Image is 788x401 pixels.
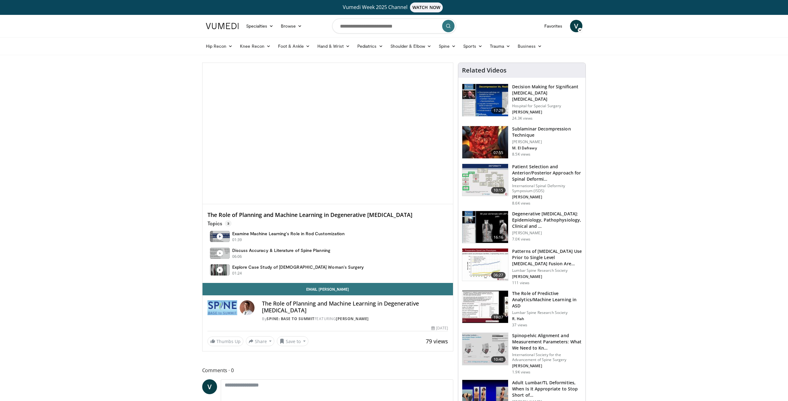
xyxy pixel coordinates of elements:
a: Hip Recon [202,40,237,52]
a: [PERSON_NAME] [336,316,369,321]
p: [PERSON_NAME] [512,195,582,200]
a: 17:29 Decision Making for Significant [MEDICAL_DATA] [MEDICAL_DATA] Hospital for Special Surgery ... [462,84,582,121]
a: Spine: Base to Summit [267,316,315,321]
img: f89a51e3-7446-470d-832d-80c532b09c34.150x105_q85_crop-smart_upscale.jpg [462,211,508,243]
img: 4f347ff7-8260-4ba1-8b3d-12b840e302ef.150x105_q85_crop-smart_upscale.jpg [462,249,508,281]
a: Shoulder & Elbow [387,40,435,52]
img: 48c381b3-7170-4772-a576-6cd070e0afb8.150x105_q85_crop-smart_upscale.jpg [462,126,508,158]
p: 06:06 [232,254,242,259]
div: [DATE] [431,325,448,331]
h3: Degenerative [MEDICAL_DATA]: Epidemiology, Pathophysiology, Clinical and … [512,211,582,229]
h3: Patterns of [MEDICAL_DATA] Use Prior to Single Level [MEDICAL_DATA] Fusion Are Assoc… [512,248,582,267]
a: Knee Recon [236,40,274,52]
p: [PERSON_NAME] [512,139,582,144]
p: 7.0K views [512,237,530,242]
p: Lumbar Spine Research Society [512,268,582,273]
div: By FEATURING [262,316,448,322]
a: 07:55 Sublaminar Decompression Technique [PERSON_NAME] M. El Dafrawy 8.5K views [462,126,582,159]
button: Save to [277,336,308,346]
a: 10:40 Spinopelvic Alignment and Measurement Parameters: What We Need to Kn… International Society... [462,333,582,375]
span: 16:16 [491,234,506,240]
p: [PERSON_NAME] [512,231,582,236]
p: R. Hah [512,316,582,321]
span: 19:07 [491,314,506,320]
p: 01:24 [232,271,242,276]
p: 8.5K views [512,152,530,157]
img: 9514b573-6f1b-4644-903f-3dd843951e96.150x105_q85_crop-smart_upscale.jpg [462,291,508,323]
h4: Explore Case Study of [DEMOGRAPHIC_DATA] Woman's Surgery [232,264,364,270]
img: VuMedi Logo [206,23,239,29]
img: beefc228-5859-4966-8bc6-4c9aecbbf021.150x105_q85_crop-smart_upscale.jpg [462,164,508,196]
p: [PERSON_NAME] [512,110,582,115]
img: 316497_0000_1.png.150x105_q85_crop-smart_upscale.jpg [462,84,508,116]
p: 8.6K views [512,201,530,206]
a: Email [PERSON_NAME] [202,283,453,295]
span: 07:55 [491,150,506,156]
h4: The Role of Planning and Machine Learning in Degenerative [MEDICAL_DATA] [262,300,448,314]
p: Hospital for Special Surgery [512,104,582,108]
p: 24.3K views [512,116,533,121]
p: 111 views [512,280,529,285]
p: [PERSON_NAME] [512,274,582,279]
span: 06:27 [491,272,506,278]
span: 10:15 [491,187,506,193]
input: Search topics, interventions [332,19,456,33]
span: 10:40 [491,356,506,363]
h3: Adult Lumbar/TL Deformities, When Is It Appropriate to Stop Short of… [512,380,582,398]
button: Share [246,336,275,346]
span: 79 views [426,337,448,345]
p: International Society for the Advancement of Spine Surgery [512,352,582,362]
a: 06:27 Patterns of [MEDICAL_DATA] Use Prior to Single Level [MEDICAL_DATA] Fusion Are Assoc… Lumba... [462,248,582,285]
p: [PERSON_NAME] [512,364,582,368]
span: 17:29 [491,108,506,114]
h4: The Role of Planning and Machine Learning in Degenerative [MEDICAL_DATA] [207,212,448,218]
a: Thumbs Up [207,337,243,346]
p: Lumbar Spine Research Society [512,310,582,315]
h3: Spinopelvic Alignment and Measurement Parameters: What We Need to Kn… [512,333,582,351]
h3: Patient Selection and Anterior/Posterior Approach for Spinal Deformi… [512,164,582,182]
h3: Sublaminar Decompression Technique [512,126,582,138]
a: V [202,379,217,394]
h4: Related Videos [462,67,507,74]
video-js: Video Player [202,63,453,204]
p: International Spinal Deformity Symposium (ISDS) [512,183,582,193]
a: Hand & Wrist [314,40,354,52]
span: Comments 0 [202,366,454,374]
h3: Decision Making for Significant [MEDICAL_DATA] [MEDICAL_DATA] [512,84,582,102]
a: Foot & Ankle [274,40,314,52]
p: 1.9K views [512,370,530,375]
span: 3 [225,220,232,227]
a: Pediatrics [354,40,387,52]
a: Business [514,40,546,52]
a: Vumedi Week 2025 ChannelWATCH NOW [207,2,581,12]
p: 01:39 [232,237,242,243]
img: 409c9c6e-8513-4a29-ae7e-3299588cde45.150x105_q85_crop-smart_upscale.jpg [462,333,508,365]
a: 10:15 Patient Selection and Anterior/Posterior Approach for Spinal Deformi… International Spinal ... [462,164,582,206]
h4: Discuss Accuracy & Literature of Spine Planning [232,248,330,253]
a: V [570,20,582,32]
h4: Examine Machine Learning's Role in Rod Customization [232,231,345,236]
a: Favorites [541,20,566,32]
img: Avatar [240,300,255,315]
a: 16:16 Degenerative [MEDICAL_DATA]: Epidemiology, Pathophysiology, Clinical and … [PERSON_NAME] 7.... [462,211,582,244]
h3: The Role of Predictive Analytics/Machine Learning in ASD [512,290,582,309]
p: M. El Dafrawy [512,146,582,151]
p: Topics [207,220,232,227]
p: 37 views [512,323,527,328]
a: Trauma [486,40,514,52]
a: Sports [459,40,486,52]
a: Specialties [242,20,277,32]
a: 19:07 The Role of Predictive Analytics/Machine Learning in ASD Lumbar Spine Research Society R. H... [462,290,582,328]
img: Spine: Base to Summit [207,300,237,315]
a: Browse [277,20,306,32]
a: Spine [435,40,459,52]
span: WATCH NOW [410,2,443,12]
